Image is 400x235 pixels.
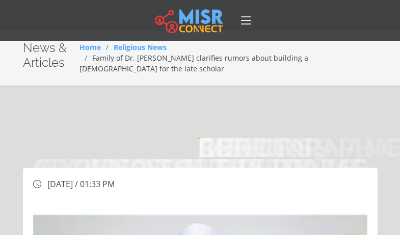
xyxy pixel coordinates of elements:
[47,178,115,190] span: [DATE] / 01:33 PM
[114,42,167,52] a: Religious News
[23,40,67,70] span: News & Articles
[79,42,101,52] a: Home
[79,53,308,73] span: Family of Dr. [PERSON_NAME] clarifies rumors about building a [DEMOGRAPHIC_DATA] for the late sch...
[155,8,223,33] img: main.misr_connect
